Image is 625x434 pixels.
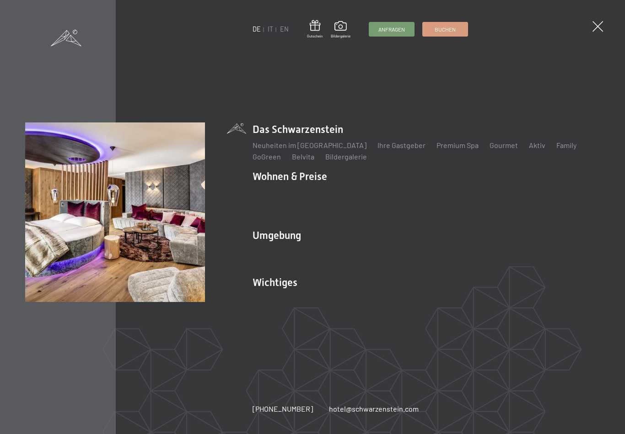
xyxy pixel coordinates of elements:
a: IT [268,25,273,33]
img: Wellnesshotel Südtirol SCHWARZENSTEIN - Wellnessurlaub in den Alpen, Wandern und Wellness [25,122,205,302]
a: Premium Spa [436,141,479,149]
a: Neuheiten im [GEOGRAPHIC_DATA] [253,141,366,149]
a: Gourmet [490,141,518,149]
a: EN [280,25,289,33]
a: Bildergalerie [331,21,350,38]
a: Bildergalerie [325,152,367,161]
span: Buchen [435,26,456,33]
a: Buchen [423,22,468,36]
a: Anfragen [369,22,414,36]
a: Family [556,141,577,149]
a: Gutschein [307,20,323,39]
a: Aktiv [529,141,545,149]
span: [PHONE_NUMBER] [253,404,313,413]
a: Belvita [292,152,314,161]
span: Anfragen [378,26,405,33]
span: Gutschein [307,34,323,39]
a: DE [253,25,261,33]
a: Ihre Gastgeber [377,141,426,149]
span: Bildergalerie [331,34,350,39]
a: [PHONE_NUMBER] [253,404,313,414]
a: hotel@schwarzenstein.com [329,404,419,414]
a: GoGreen [253,152,281,161]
